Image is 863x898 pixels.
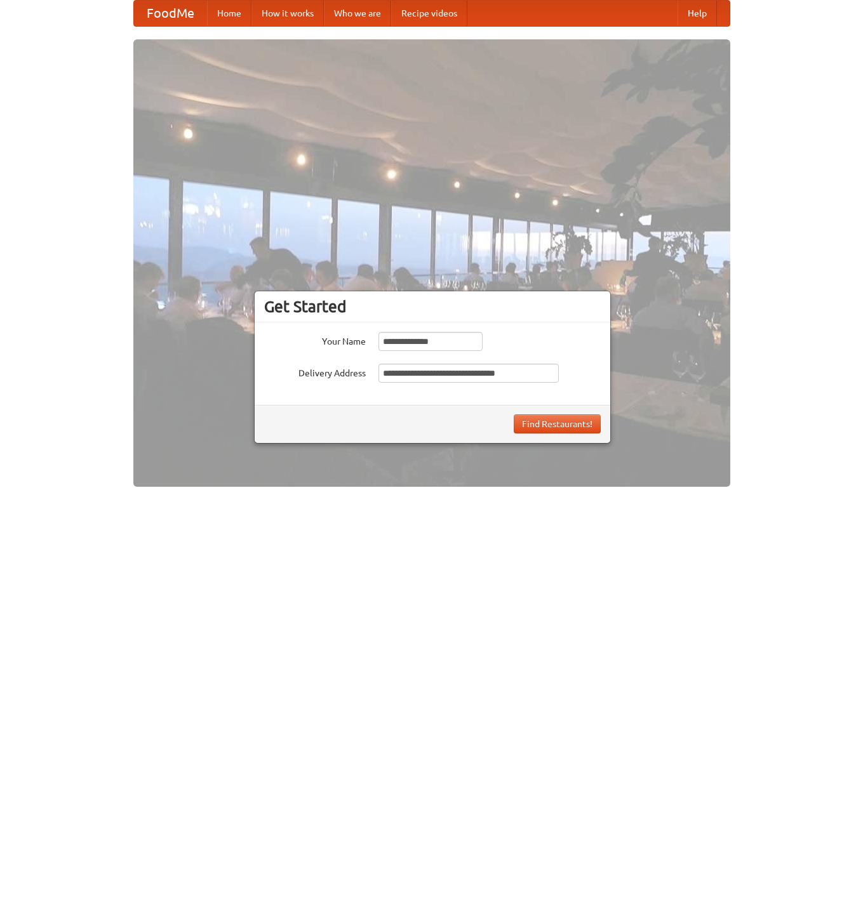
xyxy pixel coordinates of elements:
a: Recipe videos [391,1,467,26]
label: Delivery Address [264,364,366,380]
a: FoodMe [134,1,207,26]
label: Your Name [264,332,366,348]
button: Find Restaurants! [514,414,601,433]
a: Home [207,1,251,26]
h3: Get Started [264,297,601,316]
a: Who we are [324,1,391,26]
a: Help [678,1,717,26]
a: How it works [251,1,324,26]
